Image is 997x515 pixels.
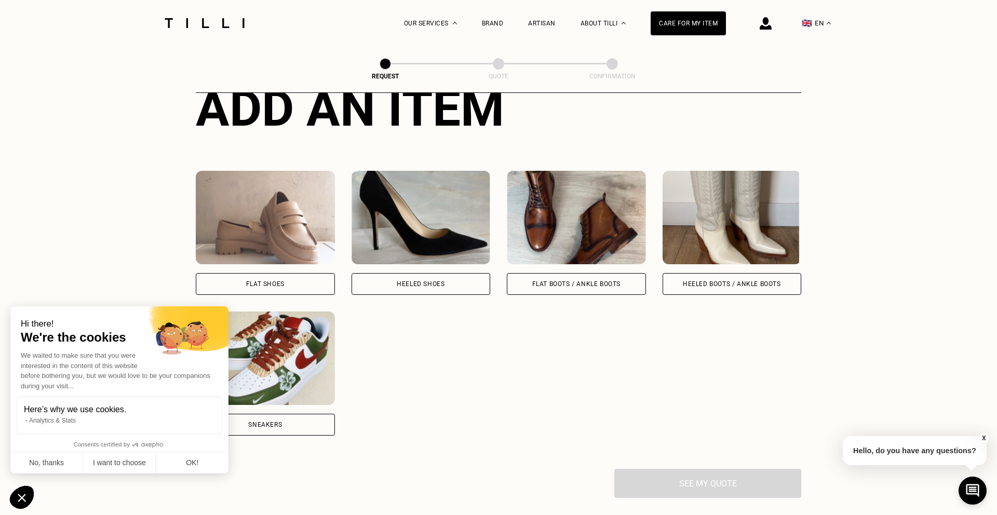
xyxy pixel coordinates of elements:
[161,18,248,28] img: Tilli seamstress service logo
[560,73,664,80] div: Confirmation
[979,432,989,444] button: X
[333,73,437,80] div: Request
[196,79,801,138] div: Add an item
[528,20,556,27] a: Artisan
[447,73,550,80] div: Quote
[760,17,772,30] img: login icon
[397,281,444,287] div: Heeled Shoes
[663,171,802,264] img: Tilli retouche votre Heeled boots / ankle boots
[532,281,621,287] div: Flat boots / ankle boots
[827,22,831,24] img: menu déroulant
[507,171,646,264] img: Tilli retouche votre Flat boots / ankle boots
[843,436,987,465] p: Hello, do you have any questions?
[352,171,491,264] img: Tilli retouche votre Heeled Shoes
[651,11,726,35] a: Care for my item
[802,18,812,28] span: 🇬🇧
[622,22,626,24] img: About dropdown menu
[482,20,504,27] a: Brand
[246,281,285,287] div: Flat Shoes
[196,171,335,264] img: Tilli retouche votre Flat Shoes
[196,311,335,405] img: Tilli retouche votre Sneakers
[683,281,781,287] div: Heeled boots / ankle boots
[248,422,282,428] div: Sneakers
[453,22,457,24] img: Dropdown menu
